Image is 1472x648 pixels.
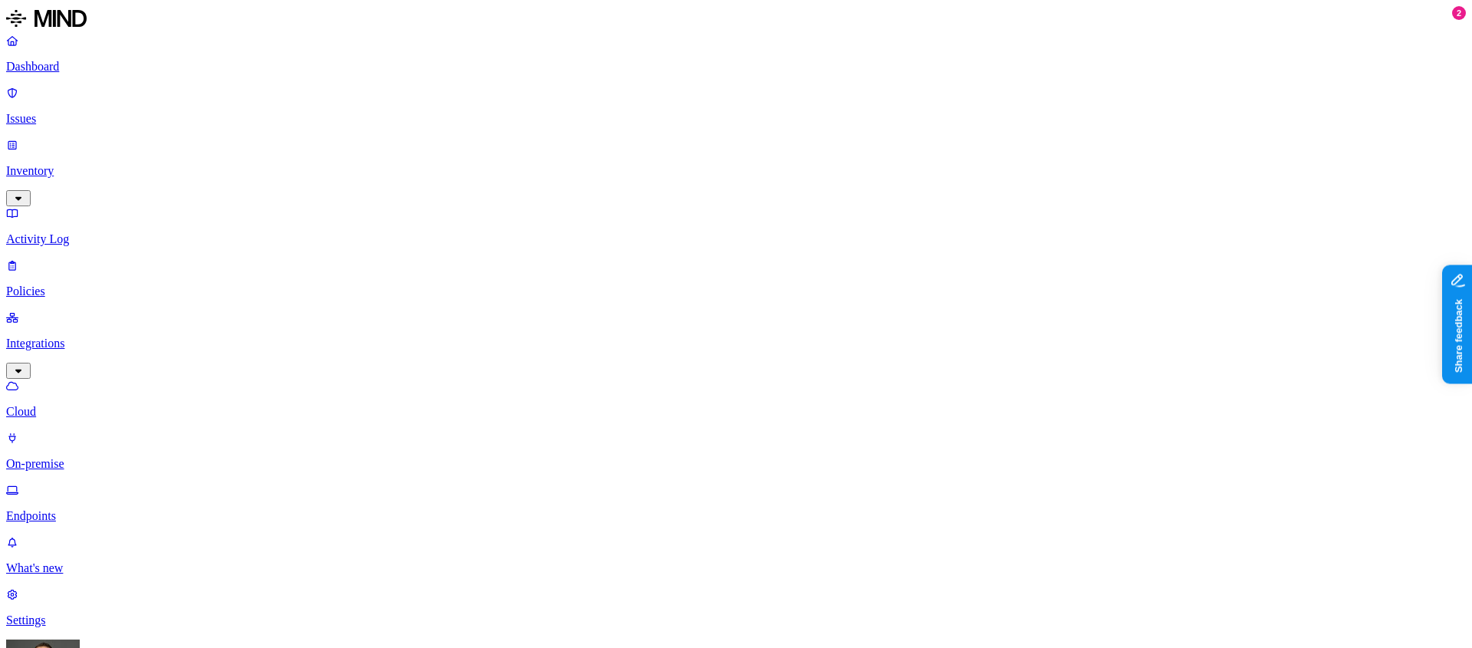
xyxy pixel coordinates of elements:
a: Policies [6,258,1466,298]
p: Activity Log [6,232,1466,246]
a: MIND [6,6,1466,34]
a: Integrations [6,311,1466,377]
p: Inventory [6,164,1466,178]
a: Endpoints [6,483,1466,523]
a: Inventory [6,138,1466,204]
p: Issues [6,112,1466,126]
p: Endpoints [6,509,1466,523]
p: Settings [6,613,1466,627]
p: Policies [6,285,1466,298]
a: Issues [6,86,1466,126]
a: Activity Log [6,206,1466,246]
p: What's new [6,561,1466,575]
a: Settings [6,587,1466,627]
p: Dashboard [6,60,1466,74]
a: Cloud [6,379,1466,419]
p: Integrations [6,337,1466,350]
a: What's new [6,535,1466,575]
img: MIND [6,6,87,31]
a: On-premise [6,431,1466,471]
a: Dashboard [6,34,1466,74]
div: 2 [1452,6,1466,20]
p: On-premise [6,457,1466,471]
p: Cloud [6,405,1466,419]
